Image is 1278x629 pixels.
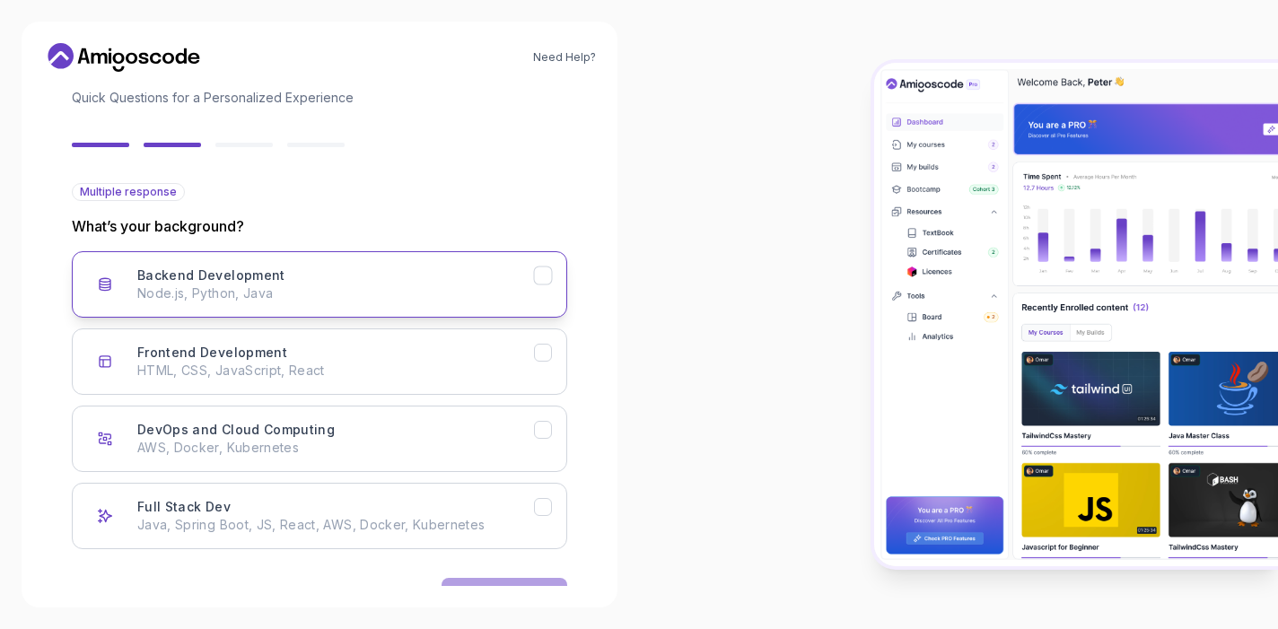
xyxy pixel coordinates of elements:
button: Back [72,578,138,614]
p: HTML, CSS, JavaScript, React [137,362,534,380]
button: Next [442,578,567,614]
img: Amigoscode Dashboard [874,63,1278,566]
h3: Full Stack Dev [137,498,231,516]
h3: DevOps and Cloud Computing [137,421,335,439]
h3: Frontend Development [137,344,287,362]
button: Full Stack Dev [72,483,567,549]
p: Node.js, Python, Java [137,284,534,302]
span: Multiple response [80,185,177,199]
h3: Backend Development [137,266,285,284]
p: Java, Spring Boot, JS, React, AWS, Docker, Kubernetes [137,516,534,534]
p: Quick Questions for a Personalized Experience [72,89,567,107]
button: DevOps and Cloud Computing [72,406,567,472]
p: AWS, Docker, Kubernetes [137,439,534,457]
a: Home link [43,43,205,72]
p: What’s your background? [72,215,567,237]
button: Frontend Development [72,328,567,395]
button: Backend Development [72,251,567,318]
a: Need Help? [533,50,596,65]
